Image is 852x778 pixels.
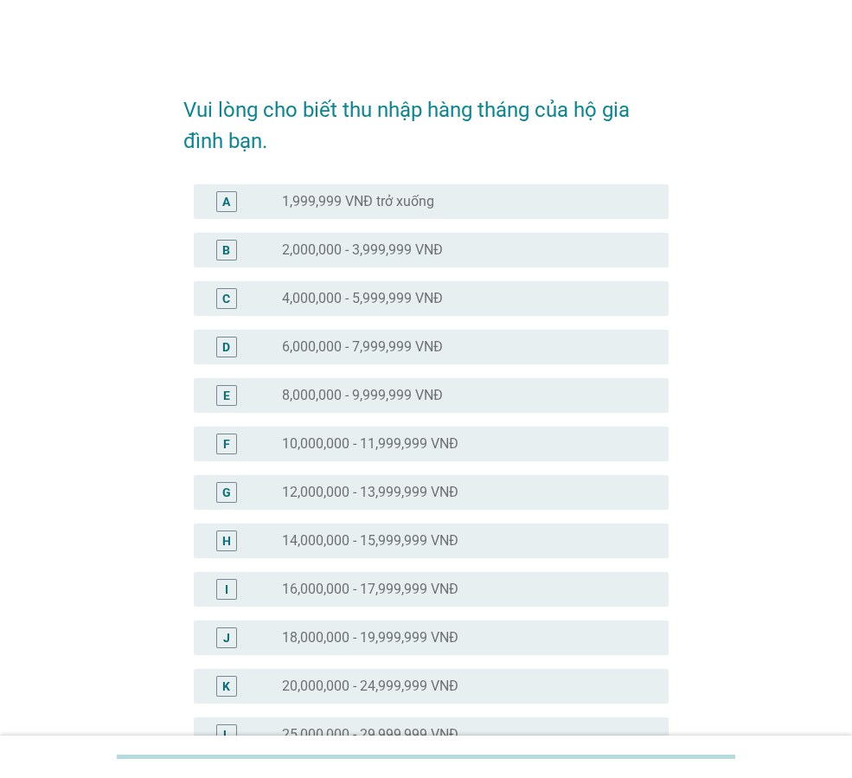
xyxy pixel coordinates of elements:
label: 25,000,000 - 29,999,999 VNĐ [282,726,458,743]
label: 16,000,000 - 17,999,999 VNĐ [282,581,458,598]
div: D [222,338,230,356]
div: G [222,483,231,501]
h2: Vui lòng cho biết thu nhập hàng tháng của hộ gia đình bạn. [183,77,669,157]
label: 20,000,000 - 24,999,999 VNĐ [282,678,458,695]
label: 6,000,000 - 7,999,999 VNĐ [282,338,443,356]
div: B [222,241,230,259]
div: J [223,628,230,646]
div: C [222,289,230,307]
div: F [223,434,230,453]
div: K [222,677,230,695]
label: 4,000,000 - 5,999,999 VNĐ [282,290,443,307]
label: 2,000,000 - 3,999,999 VNĐ [282,241,443,259]
div: H [222,531,231,550]
label: 18,000,000 - 19,999,999 VNĐ [282,629,458,646]
label: 12,000,000 - 13,999,999 VNĐ [282,484,458,501]
div: A [222,192,230,210]
label: 10,000,000 - 11,999,999 VNĐ [282,435,458,453]
label: 14,000,000 - 15,999,999 VNĐ [282,532,458,550]
label: 1,999,999 VNĐ trở xuống [282,193,434,210]
label: 8,000,000 - 9,999,999 VNĐ [282,387,443,404]
div: E [223,386,230,404]
div: I [225,580,228,598]
div: L [223,725,230,743]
